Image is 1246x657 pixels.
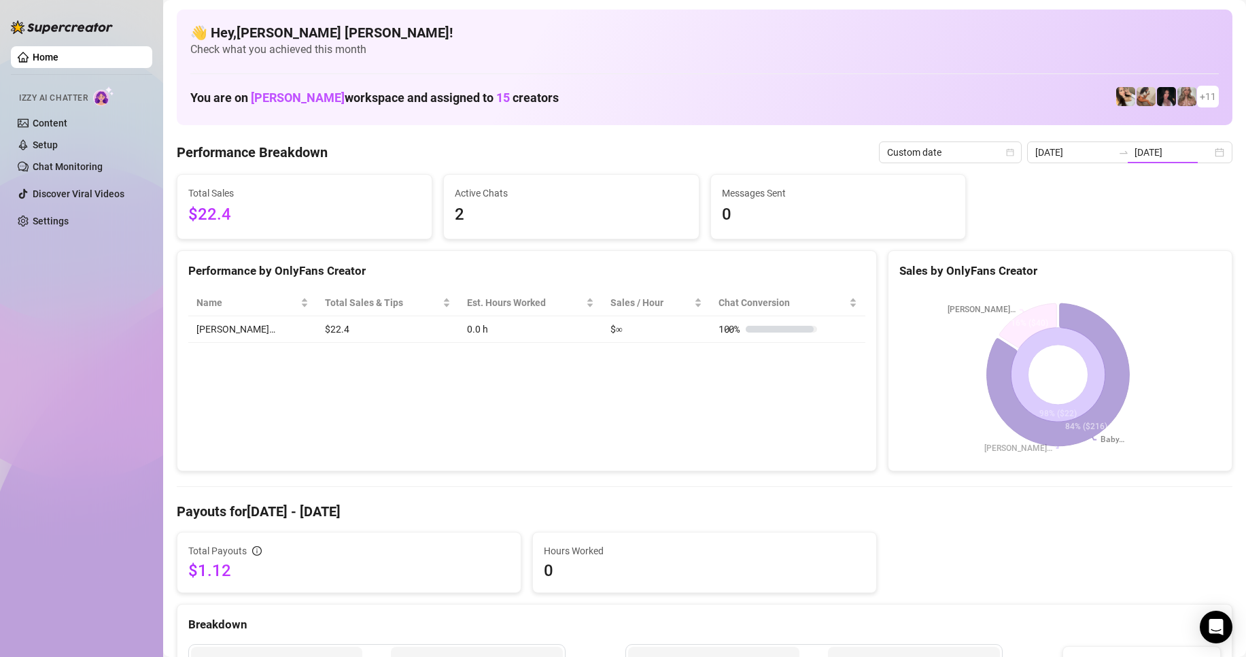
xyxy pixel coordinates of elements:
[1101,435,1124,445] text: Baby…
[1118,147,1129,158] span: to
[33,161,103,172] a: Chat Monitoring
[33,52,58,63] a: Home
[1118,147,1129,158] span: swap-right
[188,290,317,316] th: Name
[948,305,1016,315] text: [PERSON_NAME]…
[177,143,328,162] h4: Performance Breakdown
[317,290,459,316] th: Total Sales & Tips
[722,186,954,201] span: Messages Sent
[722,202,954,228] span: 0
[188,560,510,582] span: $1.12
[33,216,69,226] a: Settings
[190,23,1219,42] h4: 👋 Hey, [PERSON_NAME] [PERSON_NAME] !
[33,118,67,129] a: Content
[188,262,865,280] div: Performance by OnlyFans Creator
[1137,87,1156,106] img: Kayla (@kaylathaylababy)
[1035,145,1113,160] input: Start date
[177,502,1232,521] h4: Payouts for [DATE] - [DATE]
[710,290,865,316] th: Chat Conversion
[252,546,262,556] span: info-circle
[190,42,1219,57] span: Check what you achieved this month
[984,443,1052,453] text: [PERSON_NAME]…
[544,543,865,558] span: Hours Worked
[196,295,298,310] span: Name
[1157,87,1176,106] img: Baby (@babyyyybellaa)
[719,295,846,310] span: Chat Conversion
[459,316,602,343] td: 0.0 h
[33,139,58,150] a: Setup
[19,92,88,105] span: Izzy AI Chatter
[93,86,114,106] img: AI Chatter
[610,295,691,310] span: Sales / Hour
[467,295,583,310] div: Est. Hours Worked
[496,90,510,105] span: 15
[317,316,459,343] td: $22.4
[190,90,559,105] h1: You are on workspace and assigned to creators
[251,90,345,105] span: [PERSON_NAME]
[887,142,1014,163] span: Custom date
[1200,611,1232,643] div: Open Intercom Messenger
[188,616,1221,634] div: Breakdown
[544,560,865,582] span: 0
[455,202,687,228] span: 2
[188,543,247,558] span: Total Payouts
[1200,89,1216,104] span: + 11
[1177,87,1196,106] img: Kenzie (@dmaxkenz)
[1116,87,1135,106] img: Avry (@avryjennerfree)
[1006,148,1014,156] span: calendar
[1135,145,1212,160] input: End date
[325,295,440,310] span: Total Sales & Tips
[188,202,421,228] span: $22.4
[719,322,740,337] span: 100 %
[455,186,687,201] span: Active Chats
[188,186,421,201] span: Total Sales
[11,20,113,34] img: logo-BBDzfeDw.svg
[602,316,710,343] td: $∞
[602,290,710,316] th: Sales / Hour
[33,188,124,199] a: Discover Viral Videos
[188,316,317,343] td: [PERSON_NAME]…
[899,262,1221,280] div: Sales by OnlyFans Creator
